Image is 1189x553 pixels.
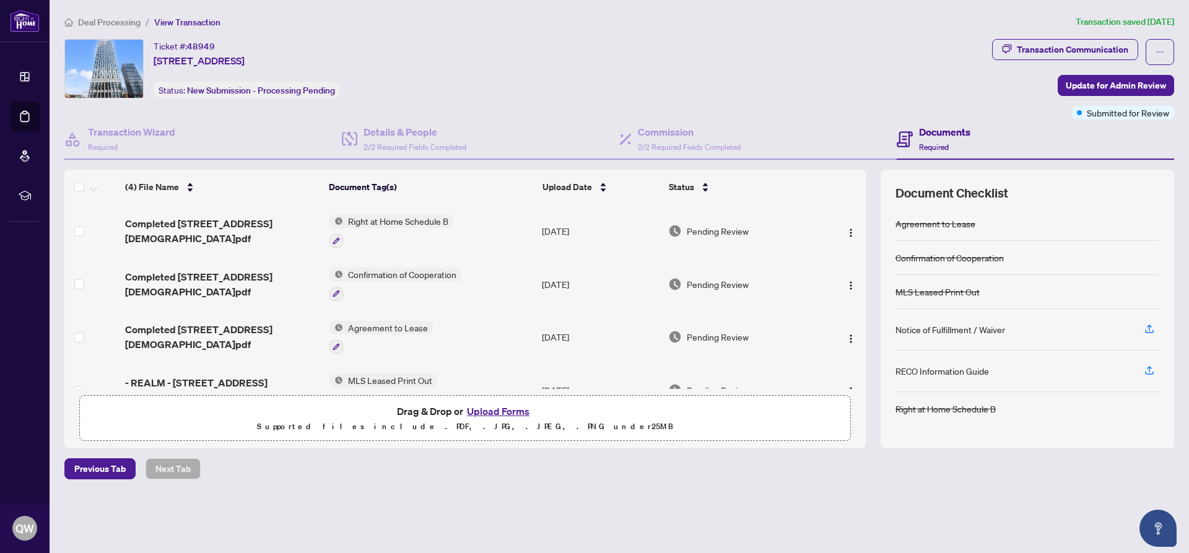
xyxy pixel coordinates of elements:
[87,419,843,434] p: Supported files include .PDF, .JPG, .JPEG, .PNG under 25 MB
[1076,15,1174,29] article: Transaction saved [DATE]
[1139,510,1177,547] button: Open asap
[841,274,861,294] button: Logo
[187,85,335,96] span: New Submission - Processing Pending
[1017,40,1128,59] div: Transaction Communication
[687,224,749,238] span: Pending Review
[919,142,949,152] span: Required
[895,402,996,416] div: Right at Home Schedule B
[364,124,466,139] h4: Details & People
[992,39,1138,60] button: Transaction Communication
[146,458,201,479] button: Next Tab
[846,228,856,238] img: Logo
[1156,48,1164,56] span: ellipsis
[537,311,663,364] td: [DATE]
[1066,76,1166,95] span: Update for Admin Review
[329,268,461,301] button: Status IconConfirmation of Cooperation
[895,364,989,378] div: RECO Information Guide
[542,180,592,194] span: Upload Date
[125,216,320,246] span: Completed [STREET_ADDRESS][DEMOGRAPHIC_DATA]pdf
[538,170,664,204] th: Upload Date
[64,458,136,479] button: Previous Tab
[125,180,179,194] span: (4) File Name
[324,170,538,204] th: Document Tag(s)
[154,39,215,53] div: Ticket #:
[537,204,663,258] td: [DATE]
[64,18,73,27] span: home
[841,327,861,347] button: Logo
[154,53,245,68] span: [STREET_ADDRESS]
[343,214,453,228] span: Right at Home Schedule B
[15,520,34,537] span: QW
[846,334,856,344] img: Logo
[120,170,324,204] th: (4) File Name
[65,40,143,98] img: IMG-C12335512_1.jpg
[187,41,215,52] span: 48949
[329,373,343,387] img: Status Icon
[841,380,861,400] button: Logo
[154,82,340,98] div: Status:
[1087,106,1169,120] span: Submitted for Review
[343,268,461,281] span: Confirmation of Cooperation
[397,403,533,419] span: Drag & Drop or
[537,364,663,417] td: [DATE]
[364,142,466,152] span: 2/2 Required Fields Completed
[154,17,220,28] span: View Transaction
[895,217,975,230] div: Agreement to Lease
[329,214,453,248] button: Status IconRight at Home Schedule B
[895,185,1008,202] span: Document Checklist
[78,17,141,28] span: Deal Processing
[146,15,149,29] li: /
[687,277,749,291] span: Pending Review
[668,383,682,397] img: Document Status
[463,403,533,419] button: Upload Forms
[668,277,682,291] img: Document Status
[537,258,663,311] td: [DATE]
[664,170,821,204] th: Status
[687,330,749,344] span: Pending Review
[343,321,433,334] span: Agreement to Lease
[687,383,749,397] span: Pending Review
[74,459,126,479] span: Previous Tab
[329,373,437,407] button: Status IconMLS Leased Print Out
[668,330,682,344] img: Document Status
[846,386,856,396] img: Logo
[919,124,970,139] h4: Documents
[846,281,856,290] img: Logo
[329,268,343,281] img: Status Icon
[895,323,1005,336] div: Notice of Fulfillment / Waiver
[1058,75,1174,96] button: Update for Admin Review
[329,321,343,334] img: Status Icon
[343,373,437,387] span: MLS Leased Print Out
[88,124,175,139] h4: Transaction Wizard
[638,124,741,139] h4: Commission
[841,221,861,241] button: Logo
[669,180,694,194] span: Status
[329,321,433,354] button: Status IconAgreement to Lease
[638,142,741,152] span: 2/2 Required Fields Completed
[80,396,850,442] span: Drag & Drop orUpload FormsSupported files include .PDF, .JPG, .JPEG, .PNG under25MB
[329,214,343,228] img: Status Icon
[895,285,980,298] div: MLS Leased Print Out
[10,9,40,32] img: logo
[125,322,320,352] span: Completed [STREET_ADDRESS][DEMOGRAPHIC_DATA]pdf
[125,269,320,299] span: Completed [STREET_ADDRESS][DEMOGRAPHIC_DATA]pdf
[125,375,320,405] span: - REALM - [STREET_ADDRESS][GEOGRAPHIC_DATA] - [DATE].pdf
[668,224,682,238] img: Document Status
[895,251,1004,264] div: Confirmation of Cooperation
[88,142,118,152] span: Required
